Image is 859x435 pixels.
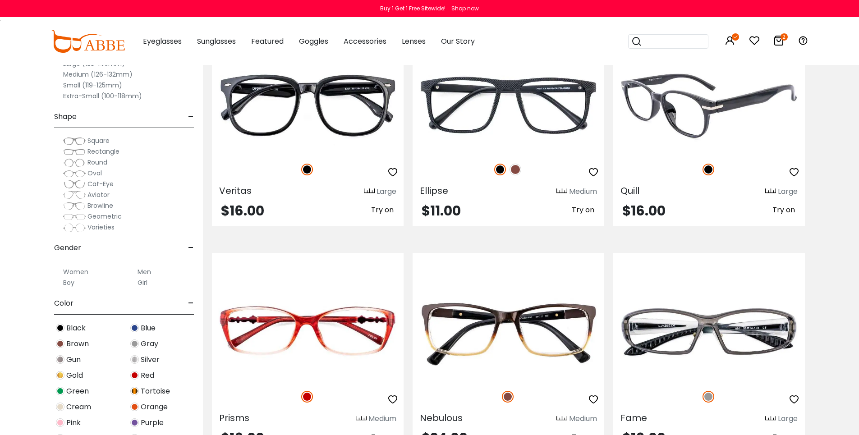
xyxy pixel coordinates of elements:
span: Eyeglasses [143,36,182,46]
img: Black Veritas - TR ,Universal Bridge Fit [212,58,404,154]
label: Girl [138,277,147,288]
span: Our Story [441,36,475,46]
div: Large [778,186,798,197]
span: $11.00 [422,201,461,220]
label: Men [138,266,151,277]
a: Shop now [447,5,479,12]
img: Pink [56,418,64,427]
span: $16.00 [221,201,264,220]
label: Medium (126-132mm) [63,69,133,80]
span: Rectangle [87,147,119,156]
img: Brown [510,164,521,175]
img: Round.png [63,158,86,167]
span: Fame [620,412,647,424]
img: Geometric.png [63,212,86,221]
div: Medium [569,186,597,197]
span: Featured [251,36,284,46]
span: Veritas [219,184,252,197]
span: Aviator [87,190,110,199]
span: Square [87,136,110,145]
img: abbeglasses.com [51,30,125,53]
img: Red [130,371,139,380]
span: Black [66,323,86,334]
span: Gray [141,339,158,349]
span: Purple [141,417,164,428]
span: Lenses [402,36,426,46]
span: Browline [87,201,113,210]
img: Brown Nebulous - Acetate ,Universal Bridge Fit [413,285,604,381]
span: Red [141,370,154,381]
button: Try on [368,204,396,216]
span: Oval [87,169,102,178]
span: Ellipse [420,184,448,197]
span: - [188,293,194,314]
img: size ruler [356,416,367,422]
img: Gray Fame - TR ,Adjust Nose Pads [613,285,805,381]
img: Black [56,324,64,332]
img: Gray [130,339,139,348]
button: Try on [770,204,798,216]
span: Silver [141,354,160,365]
img: size ruler [556,416,567,422]
img: Black [494,164,506,175]
a: 2 [773,37,784,47]
img: Cat-Eye.png [63,180,86,189]
span: Gun [66,354,81,365]
span: Gender [54,237,81,259]
span: Varieties [87,223,115,232]
i: 2 [781,33,788,41]
div: Large [778,413,798,424]
span: Brown [66,339,89,349]
span: $16.00 [622,201,666,220]
div: Large [377,186,396,197]
img: Square.png [63,137,86,146]
img: Red Prisms - TR ,Universal Bridge Fit [212,285,404,381]
img: Black [703,164,714,175]
img: Brown [502,391,514,403]
img: Green [56,387,64,395]
img: Gray [703,391,714,403]
div: Shop now [451,5,479,13]
span: Shape [54,106,77,128]
span: - [188,237,194,259]
img: size ruler [765,188,776,195]
div: Medium [368,413,396,424]
span: Orange [141,402,168,412]
label: Women [63,266,88,277]
img: Aviator.png [63,191,86,200]
span: Prisms [219,412,249,424]
img: size ruler [765,416,776,422]
span: Round [87,158,107,167]
span: Goggles [299,36,328,46]
button: Try on [569,204,597,216]
span: Quill [620,184,639,197]
span: Gold [66,370,83,381]
img: Red [301,391,313,403]
span: Try on [572,205,594,215]
img: Orange [130,403,139,411]
span: Accessories [344,36,386,46]
span: Cream [66,402,91,412]
a: Brown Ellipse - TR ,Universal Bridge Fit [413,58,604,154]
span: Cat-Eye [87,179,114,188]
span: Geometric [87,212,122,221]
img: Tortoise [130,387,139,395]
img: Gold [56,371,64,380]
img: Black [301,164,313,175]
label: Small (119-125mm) [63,80,122,91]
div: Buy 1 Get 1 Free Sitewide! [380,5,446,13]
label: Extra-Small (100-118mm) [63,91,142,101]
img: Brown [56,339,64,348]
span: Sunglasses [197,36,236,46]
img: Browline.png [63,201,86,211]
img: Blue [130,324,139,332]
img: Gun [56,355,64,364]
img: size ruler [364,188,375,195]
img: Purple [130,418,139,427]
img: Black Quill - TR ,Universal Bridge Fit [613,58,805,154]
